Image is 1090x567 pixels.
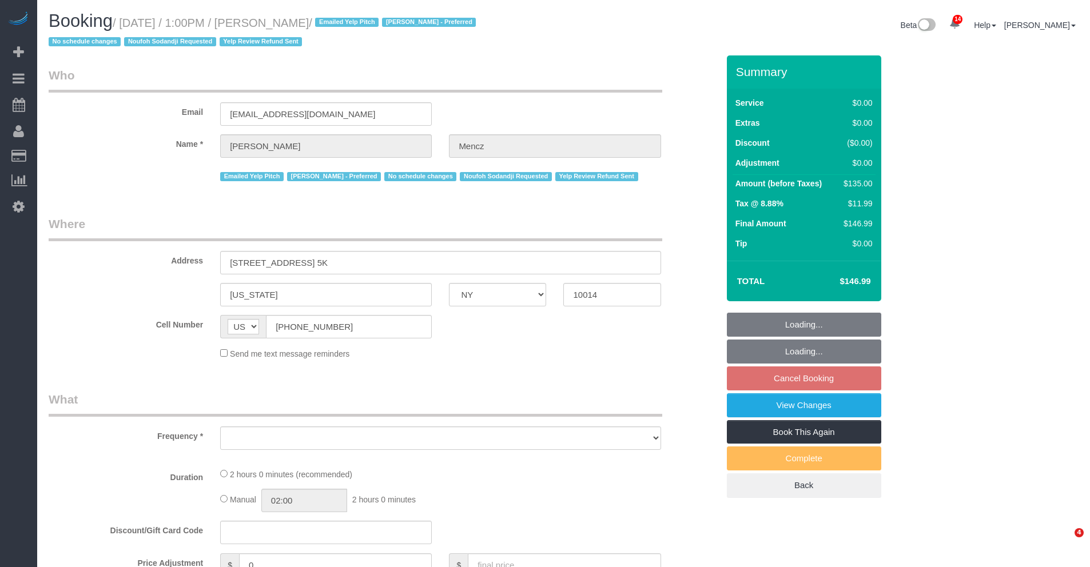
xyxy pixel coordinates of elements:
[727,393,881,417] a: View Changes
[1051,528,1079,556] iframe: Intercom live chat
[735,137,770,149] label: Discount
[40,315,212,330] label: Cell Number
[1004,21,1076,30] a: [PERSON_NAME]
[839,238,872,249] div: $0.00
[49,37,121,46] span: No schedule changes
[460,172,551,181] span: Noufoh Sodandji Requested
[727,420,881,444] a: Book This Again
[555,172,638,181] span: Yelp Review Refund Sent
[382,18,476,27] span: [PERSON_NAME] - Preferred
[384,172,456,181] span: No schedule changes
[735,218,786,229] label: Final Amount
[287,172,381,181] span: [PERSON_NAME] - Preferred
[839,137,872,149] div: ($0.00)
[40,102,212,118] label: Email
[315,18,379,27] span: Emailed Yelp Pitch
[230,470,352,479] span: 2 hours 0 minutes (recommended)
[220,134,432,158] input: First Name
[736,65,876,78] h3: Summary
[266,315,432,338] input: Cell Number
[49,17,479,49] small: / [DATE] / 1:00PM / [PERSON_NAME]
[944,11,966,37] a: 14
[220,102,432,126] input: Email
[49,215,662,241] legend: Where
[839,117,872,129] div: $0.00
[735,198,783,209] label: Tax @ 8.88%
[839,218,872,229] div: $146.99
[805,277,870,286] h4: $146.99
[449,134,661,158] input: Last Name
[40,426,212,442] label: Frequency *
[7,11,30,27] img: Automaid Logo
[563,283,661,306] input: Zip Code
[49,67,662,93] legend: Who
[735,117,760,129] label: Extras
[40,521,212,536] label: Discount/Gift Card Code
[917,18,936,33] img: New interface
[40,134,212,150] label: Name *
[974,21,996,30] a: Help
[220,283,432,306] input: City
[40,251,212,266] label: Address
[49,11,113,31] span: Booking
[737,276,765,286] strong: Total
[839,157,872,169] div: $0.00
[1075,528,1084,537] span: 4
[839,178,872,189] div: $135.00
[230,495,256,504] span: Manual
[901,21,936,30] a: Beta
[49,391,662,417] legend: What
[735,178,822,189] label: Amount (before Taxes)
[220,37,303,46] span: Yelp Review Refund Sent
[839,198,872,209] div: $11.99
[230,349,349,358] span: Send me text message reminders
[735,238,747,249] label: Tip
[352,495,416,504] span: 2 hours 0 minutes
[727,473,881,497] a: Back
[40,468,212,483] label: Duration
[124,37,216,46] span: Noufoh Sodandji Requested
[735,157,779,169] label: Adjustment
[953,15,962,24] span: 14
[839,97,872,109] div: $0.00
[735,97,764,109] label: Service
[220,172,284,181] span: Emailed Yelp Pitch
